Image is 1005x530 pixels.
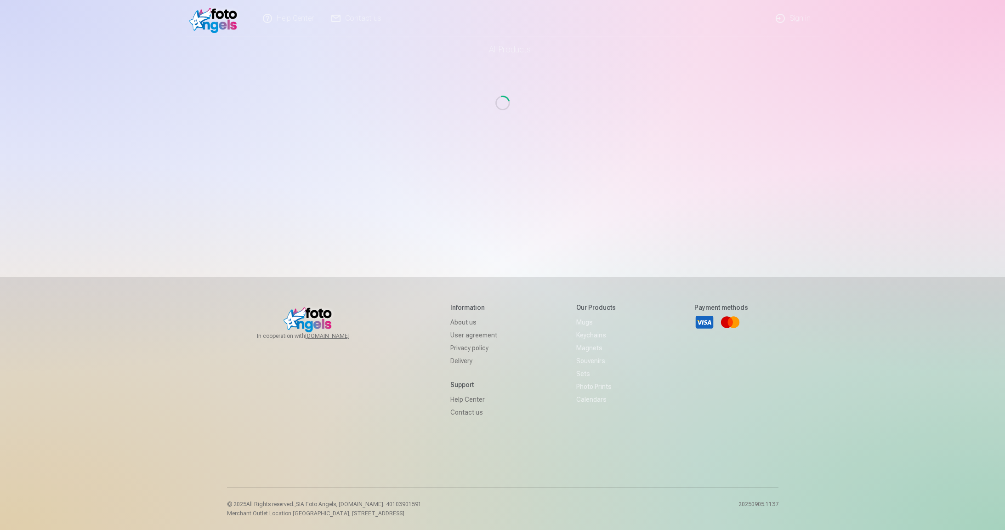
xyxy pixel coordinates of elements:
h5: Payment methods [694,303,748,312]
p: Merchant Outlet Location [GEOGRAPHIC_DATA], [STREET_ADDRESS] [227,510,421,517]
p: 20250905.1137 [738,501,778,517]
a: Contact us [450,406,497,419]
a: [DOMAIN_NAME] [305,332,372,340]
h5: Our products [576,303,616,312]
a: Calendars [576,393,616,406]
a: Sets [576,367,616,380]
span: In cooperation with [257,332,372,340]
a: Help Center [450,393,497,406]
p: © 2025 All Rights reserved. , [227,501,421,508]
a: Visa [694,312,715,332]
a: All products [463,37,542,63]
a: Keychains [576,329,616,342]
a: Mugs [576,316,616,329]
a: Souvenirs [576,354,616,367]
a: About us [450,316,497,329]
a: Photo prints [576,380,616,393]
a: Delivery [450,354,497,367]
a: Privacy policy [450,342,497,354]
a: Mastercard [720,312,740,332]
img: /v1 [189,4,242,33]
a: User agreement [450,329,497,342]
span: SIA Foto Angels, [DOMAIN_NAME]. 40103901591 [296,501,421,507]
h5: Support [450,380,497,389]
h5: Information [450,303,497,312]
a: Magnets [576,342,616,354]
